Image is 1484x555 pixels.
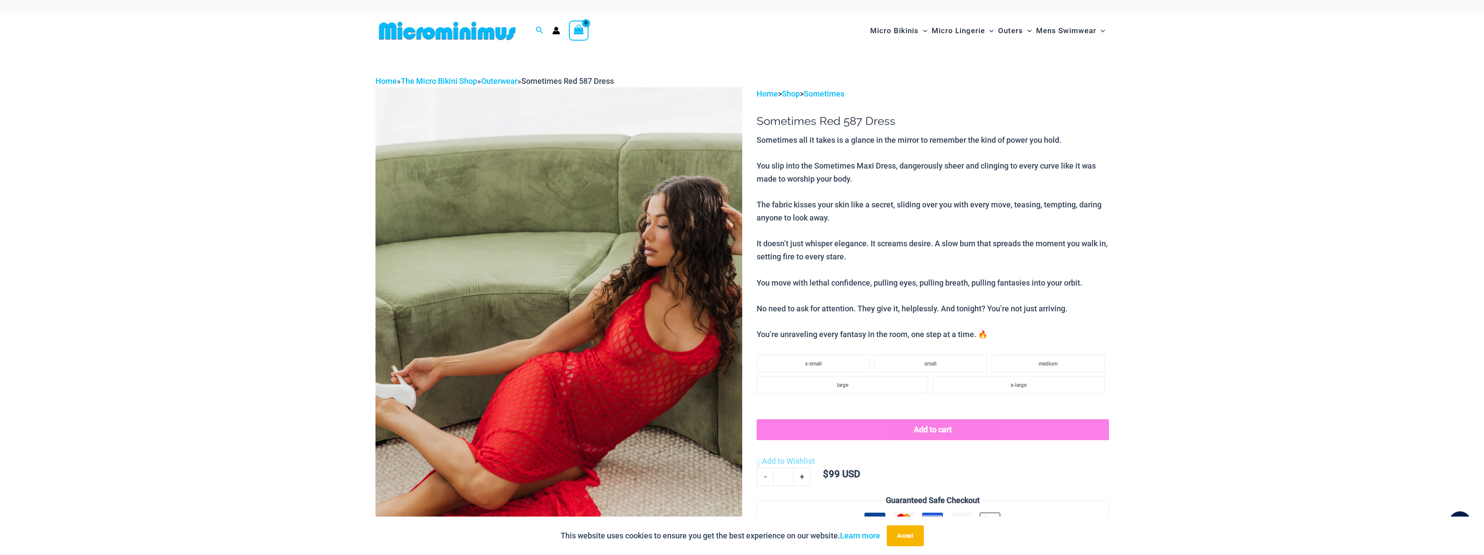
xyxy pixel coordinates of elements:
[481,76,517,86] a: Outerwear
[840,531,880,540] a: Learn more
[805,361,822,367] span: x-small
[757,455,815,468] a: Add to Wishlist
[757,419,1109,440] button: Add to cart
[874,355,987,372] li: small
[561,529,880,542] p: This website uses cookies to ensure you get the best experience on our website.
[882,494,983,507] legend: Guaranteed Safe Checkout
[757,114,1109,128] h1: Sometimes Red 587 Dress
[887,525,924,546] button: Accept
[375,76,397,86] a: Home
[996,17,1034,44] a: OutersMenu ToggleMenu Toggle
[762,456,815,465] span: Add to Wishlist
[401,76,477,86] a: The Micro Bikini Shop
[375,21,519,41] img: MM SHOP LOGO FLAT
[1023,20,1032,42] span: Menu Toggle
[919,20,927,42] span: Menu Toggle
[823,469,829,479] span: $
[930,17,996,44] a: Micro LingerieMenu ToggleMenu Toggle
[932,20,985,42] span: Micro Lingerie
[375,76,614,86] span: » » »
[569,21,589,41] a: View Shopping Cart, empty
[757,87,1109,100] p: > >
[992,355,1105,372] li: medium
[998,20,1023,42] span: Outers
[794,468,810,486] a: +
[985,20,994,42] span: Menu Toggle
[757,134,1109,341] p: Sometimes all it takes is a glance in the mirror to remember the kind of power you hold. You slip...
[521,76,614,86] span: Sometimes Red 587 Dress
[870,20,919,42] span: Micro Bikinis
[867,16,1109,45] nav: Site Navigation
[1011,382,1026,388] span: x-large
[868,17,930,44] a: Micro BikinisMenu ToggleMenu Toggle
[757,355,870,372] li: x-small
[804,89,844,98] a: Sometimes
[757,376,928,393] li: large
[757,89,778,98] a: Home
[933,376,1104,393] li: x-large
[782,89,800,98] a: Shop
[1039,361,1057,367] span: medium
[757,468,773,486] a: -
[1034,17,1107,44] a: Mens SwimwearMenu ToggleMenu Toggle
[1036,20,1096,42] span: Mens Swimwear
[536,25,544,36] a: Search icon link
[1096,20,1105,42] span: Menu Toggle
[837,382,848,388] span: large
[823,469,860,479] bdi: 99 USD
[552,27,560,34] a: Account icon link
[773,468,794,486] input: Product quantity
[924,361,937,367] span: small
